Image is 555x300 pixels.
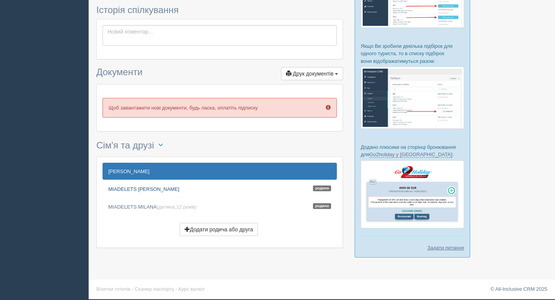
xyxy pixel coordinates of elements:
a: Задати питання [427,244,464,251]
span: Родина [313,185,331,191]
button: Додати родича або друга [180,223,258,236]
a: MIADELETS MILANA(дитина,12 років) Родина [103,198,337,215]
h3: Сім'я та друзі [96,139,343,153]
a: Сканер паспорту [135,286,174,292]
span: Друк документів [293,71,333,77]
a: © All-Inclusive CRM 2025 [490,286,547,292]
a: MIADELETS [PERSON_NAME]Родина [103,180,337,197]
img: %D0%BF%D1%96%D0%B4%D0%B1%D1%96%D1%80%D0%BA%D0%B8-%D0%B3%D1%80%D1%83%D0%BF%D0%B0-%D1%81%D1%80%D0%B... [361,67,464,129]
h3: Документи [96,67,343,80]
a: Курс валют [178,286,205,292]
a: Візитки готелів [96,286,131,292]
h3: Історія спілкування [96,5,343,15]
span: · [132,286,133,292]
span: Родина [313,203,331,209]
p: Щоб завантажити нові документи, будь ласка, оплатіть підписку [103,98,337,118]
span: (дитина, ) [157,204,197,210]
p: Додано плюсики на сторінці бронювання для : [361,143,464,158]
a: [PERSON_NAME] [103,163,337,180]
a: Go2holiday у [GEOGRAPHIC_DATA] [369,152,452,158]
img: go2holiday-proposal-for-travel-agency.png [361,160,464,228]
button: Друк документів [281,67,343,80]
p: Якщо Ви зробили декілька підбірок для одного туриста, то в списку підбірок вони відображатимуться... [361,42,464,64]
span: 12 років [176,204,195,210]
span: · [176,286,177,292]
